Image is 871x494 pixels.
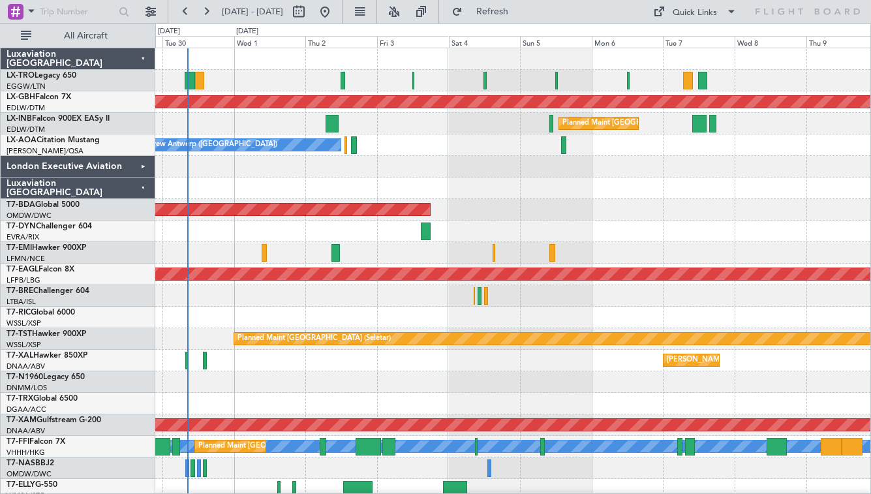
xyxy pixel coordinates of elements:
span: T7-NAS [7,459,35,467]
div: Tue 30 [162,36,234,48]
a: OMDW/DWC [7,211,52,221]
a: T7-ELLYG-550 [7,481,57,489]
div: Planned Maint [GEOGRAPHIC_DATA] (Seletar) [237,329,391,348]
a: LTBA/ISL [7,297,36,307]
span: [DATE] - [DATE] [222,6,283,18]
div: Wed 8 [735,36,806,48]
a: T7-TRXGlobal 6500 [7,395,78,403]
a: T7-BREChallenger 604 [7,287,89,295]
span: LX-AOA [7,136,37,144]
span: LX-INB [7,115,32,123]
a: LX-INBFalcon 900EX EASy II [7,115,110,123]
span: T7-DYN [7,223,36,230]
a: T7-EAGLFalcon 8X [7,266,74,273]
div: Wed 1 [234,36,306,48]
div: Sun 5 [520,36,592,48]
a: T7-N1960Legacy 650 [7,373,85,381]
a: T7-DYNChallenger 604 [7,223,92,230]
span: T7-RIC [7,309,31,316]
span: T7-BDA [7,201,35,209]
div: Mon 6 [592,36,664,48]
div: Tue 7 [663,36,735,48]
a: DNAA/ABV [7,362,45,371]
a: VHHH/HKG [7,448,45,457]
a: T7-EMIHawker 900XP [7,244,86,252]
a: EDLW/DTM [7,103,45,113]
div: Quick Links [673,7,717,20]
span: T7-FFI [7,438,29,446]
button: All Aircraft [14,25,142,46]
a: T7-XAMGulfstream G-200 [7,416,101,424]
a: WSSL/XSP [7,318,41,328]
span: T7-EMI [7,244,32,252]
a: LX-TROLegacy 650 [7,72,76,80]
div: Planned Maint [GEOGRAPHIC_DATA] ([GEOGRAPHIC_DATA]) [198,437,404,456]
button: Quick Links [647,1,743,22]
span: Refresh [465,7,520,16]
span: T7-N1960 [7,373,43,381]
input: Trip Number [40,2,115,22]
a: LX-AOACitation Mustang [7,136,100,144]
a: OMDW/DWC [7,469,52,479]
span: T7-XAM [7,416,37,424]
button: Refresh [446,1,524,22]
span: T7-EAGL [7,266,38,273]
a: DGAA/ACC [7,405,46,414]
a: T7-XALHawker 850XP [7,352,87,360]
div: Sat 4 [449,36,521,48]
span: T7-TST [7,330,32,338]
span: T7-TRX [7,395,33,403]
a: LFPB/LBG [7,275,40,285]
a: DNMM/LOS [7,383,47,393]
a: WSSL/XSP [7,340,41,350]
div: No Crew Antwerp ([GEOGRAPHIC_DATA]) [136,135,277,155]
span: LX-TRO [7,72,35,80]
a: T7-BDAGlobal 5000 [7,201,80,209]
a: [PERSON_NAME]/QSA [7,146,84,156]
div: [PERSON_NAME] ([PERSON_NAME] Intl) [667,350,804,370]
span: All Aircraft [34,31,138,40]
a: T7-FFIFalcon 7X [7,438,65,446]
a: T7-TSTHawker 900XP [7,330,86,338]
span: T7-BRE [7,287,33,295]
a: EVRA/RIX [7,232,39,242]
a: DNAA/ABV [7,426,45,436]
div: [DATE] [158,26,180,37]
a: T7-NASBBJ2 [7,459,54,467]
span: LX-GBH [7,93,35,101]
div: Thu 2 [305,36,377,48]
a: EDLW/DTM [7,125,45,134]
span: T7-ELLY [7,481,35,489]
div: [DATE] [236,26,258,37]
div: Fri 3 [377,36,449,48]
a: T7-RICGlobal 6000 [7,309,75,316]
a: LFMN/NCE [7,254,45,264]
a: EGGW/LTN [7,82,46,91]
div: Planned Maint [GEOGRAPHIC_DATA] ([GEOGRAPHIC_DATA]) [562,114,768,133]
span: T7-XAL [7,352,33,360]
a: LX-GBHFalcon 7X [7,93,71,101]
